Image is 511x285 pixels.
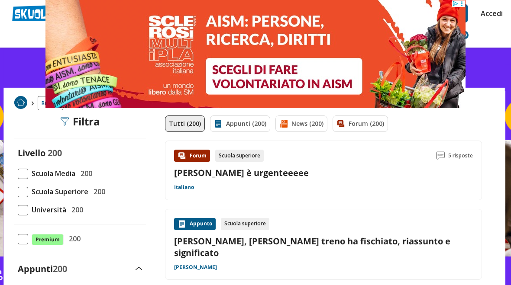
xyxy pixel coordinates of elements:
[448,150,473,162] span: 5 risposte
[65,233,81,244] span: 200
[77,168,92,179] span: 200
[221,218,269,230] div: Scuola superiore
[279,119,288,128] img: News filtro contenuto
[136,267,142,270] img: Apri e chiudi sezione
[174,167,309,179] a: [PERSON_NAME] è urgenteeeee
[38,96,63,110] a: Ricerca
[174,264,217,271] a: [PERSON_NAME]
[61,117,69,126] img: Filtra filtri mobile
[178,151,186,160] img: Forum contenuto
[174,184,194,191] a: Italiano
[275,115,327,132] a: News (200)
[14,96,27,110] a: Home
[28,186,88,197] span: Scuola Superiore
[214,119,223,128] img: Appunti filtro contenuto
[18,147,45,159] label: Livello
[215,150,264,162] div: Scuola superiore
[174,235,473,259] a: [PERSON_NAME], [PERSON_NAME] treno ha fischiato, riassunto e significato
[53,263,67,275] span: 200
[178,220,186,228] img: Appunti contenuto
[28,168,75,179] span: Scuola Media
[48,147,62,159] span: 200
[32,234,64,245] span: Premium
[68,204,83,215] span: 200
[14,96,27,109] img: Home
[174,218,216,230] div: Appunto
[61,115,100,128] div: Filtra
[90,186,105,197] span: 200
[28,204,66,215] span: Università
[210,115,270,132] a: Appunti (200)
[436,151,445,160] img: Commenti lettura
[336,119,345,128] img: Forum filtro contenuto
[481,4,499,22] a: Accedi
[174,150,210,162] div: Forum
[333,115,388,132] a: Forum (200)
[165,115,205,132] a: Tutti (200)
[18,263,67,275] label: Appunti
